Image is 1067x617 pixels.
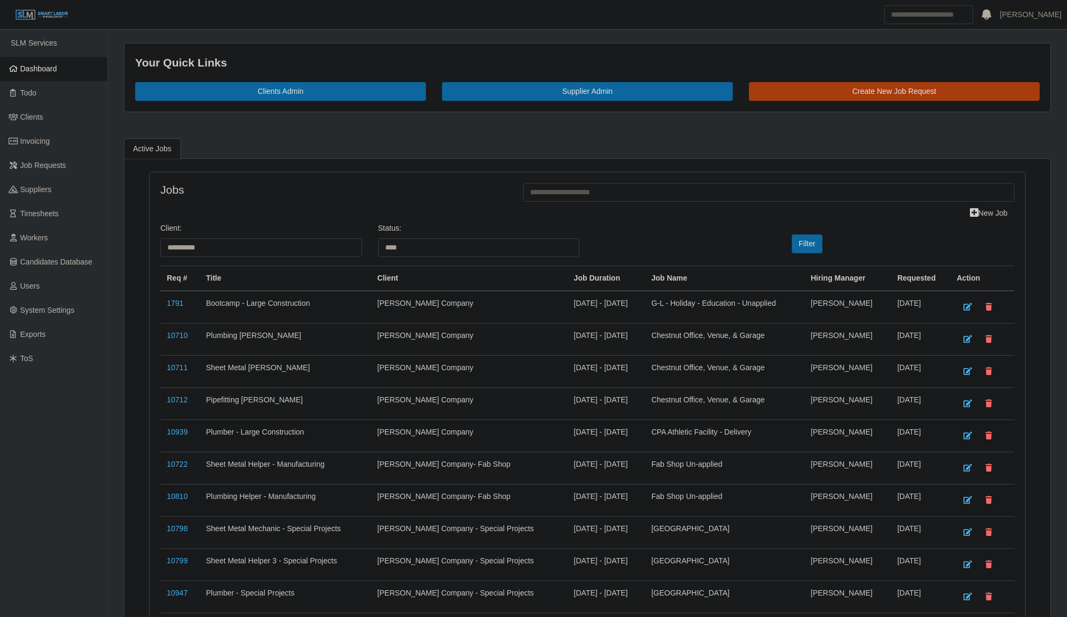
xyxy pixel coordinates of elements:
[891,516,951,548] td: [DATE]
[200,452,371,484] td: Sheet Metal Helper - Manufacturing
[891,291,951,324] td: [DATE]
[371,291,567,324] td: [PERSON_NAME] Company
[645,516,804,548] td: [GEOGRAPHIC_DATA]
[167,331,188,340] a: 10710
[804,420,891,452] td: [PERSON_NAME]
[20,354,33,363] span: ToS
[20,64,57,73] span: Dashboard
[167,589,188,597] a: 10947
[371,581,567,613] td: [PERSON_NAME] Company - Special Projects
[160,266,200,291] th: Req #
[568,291,645,324] td: [DATE] - [DATE]
[371,548,567,581] td: [PERSON_NAME] Company - Special Projects
[200,484,371,516] td: Plumbing Helper - Manufacturing
[645,548,804,581] td: [GEOGRAPHIC_DATA]
[20,185,51,194] span: Suppliers
[804,548,891,581] td: [PERSON_NAME]
[804,291,891,324] td: [PERSON_NAME]
[167,460,188,468] a: 10722
[160,223,182,234] label: Client:
[804,516,891,548] td: [PERSON_NAME]
[200,266,371,291] th: Title
[200,291,371,324] td: Bootcamp - Large Construction
[15,9,69,21] img: SLM Logo
[167,524,188,533] a: 10798
[371,323,567,355] td: [PERSON_NAME] Company
[568,355,645,387] td: [DATE] - [DATE]
[568,420,645,452] td: [DATE] - [DATE]
[891,323,951,355] td: [DATE]
[891,452,951,484] td: [DATE]
[749,82,1040,101] a: Create New Job Request
[20,306,75,314] span: System Settings
[378,223,402,234] label: Status:
[200,323,371,355] td: Plumbing [PERSON_NAME]
[200,420,371,452] td: Plumber - Large Construction
[645,291,804,324] td: G-L - Holiday - Education - Unapplied
[568,387,645,420] td: [DATE] - [DATE]
[167,299,183,307] a: 1791
[804,387,891,420] td: [PERSON_NAME]
[568,581,645,613] td: [DATE] - [DATE]
[568,548,645,581] td: [DATE] - [DATE]
[167,492,188,501] a: 10810
[167,428,188,436] a: 10939
[891,387,951,420] td: [DATE]
[20,258,93,266] span: Candidates Database
[645,266,804,291] th: Job Name
[804,323,891,355] td: [PERSON_NAME]
[568,452,645,484] td: [DATE] - [DATE]
[884,5,973,24] input: Search
[124,138,181,159] a: Active Jobs
[568,484,645,516] td: [DATE] - [DATE]
[645,420,804,452] td: CPA Athletic Facility - Delivery
[804,484,891,516] td: [PERSON_NAME]
[20,113,43,121] span: Clients
[645,355,804,387] td: Chestnut Office, Venue, & Garage
[200,581,371,613] td: Plumber - Special Projects
[371,387,567,420] td: [PERSON_NAME] Company
[200,548,371,581] td: Sheet Metal Helper 3 - Special Projects
[792,234,822,253] button: Filter
[804,266,891,291] th: Hiring Manager
[167,363,188,372] a: 10711
[167,556,188,565] a: 10799
[804,581,891,613] td: [PERSON_NAME]
[804,452,891,484] td: [PERSON_NAME]
[20,330,46,339] span: Exports
[11,39,57,47] span: SLM Services
[371,420,567,452] td: [PERSON_NAME] Company
[371,452,567,484] td: [PERSON_NAME] Company- Fab Shop
[135,54,1040,71] div: Your Quick Links
[200,355,371,387] td: Sheet Metal [PERSON_NAME]
[568,323,645,355] td: [DATE] - [DATE]
[645,484,804,516] td: Fab Shop Un-applied
[645,323,804,355] td: Chestnut Office, Venue, & Garage
[160,183,507,196] h4: Jobs
[371,355,567,387] td: [PERSON_NAME] Company
[20,233,48,242] span: Workers
[891,266,951,291] th: Requested
[891,420,951,452] td: [DATE]
[371,484,567,516] td: [PERSON_NAME] Company- Fab Shop
[804,355,891,387] td: [PERSON_NAME]
[891,355,951,387] td: [DATE]
[1000,9,1062,20] a: [PERSON_NAME]
[963,204,1014,223] a: New Job
[200,516,371,548] td: Sheet Metal Mechanic - Special Projects
[645,452,804,484] td: Fab Shop Un-applied
[891,581,951,613] td: [DATE]
[568,516,645,548] td: [DATE] - [DATE]
[645,581,804,613] td: [GEOGRAPHIC_DATA]
[20,282,40,290] span: Users
[200,387,371,420] td: Pipefitting [PERSON_NAME]
[371,516,567,548] td: [PERSON_NAME] Company - Special Projects
[20,161,67,170] span: Job Requests
[20,209,59,218] span: Timesheets
[135,82,426,101] a: Clients Admin
[891,484,951,516] td: [DATE]
[950,266,1014,291] th: Action
[891,548,951,581] td: [DATE]
[167,395,188,404] a: 10712
[442,82,733,101] a: Supplier Admin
